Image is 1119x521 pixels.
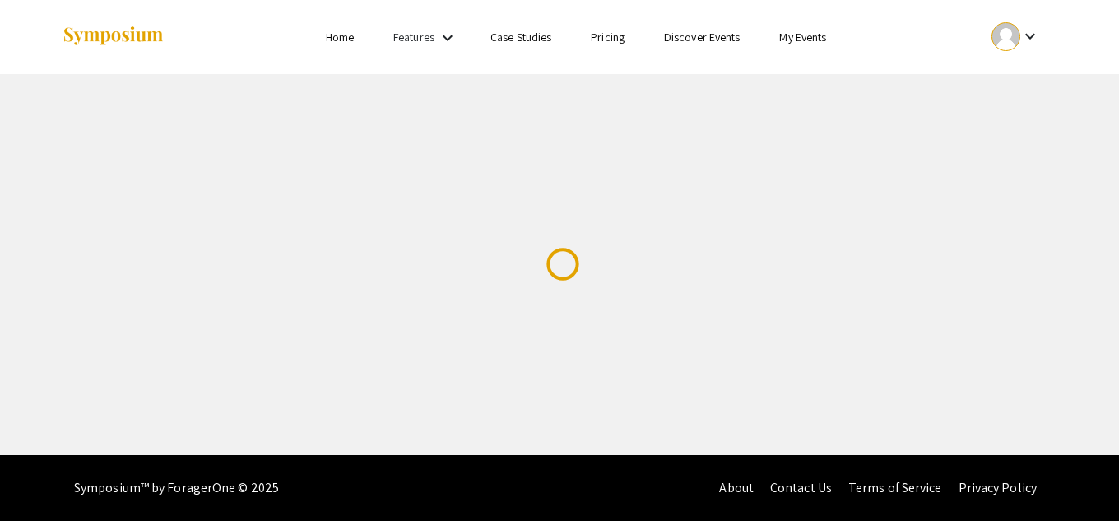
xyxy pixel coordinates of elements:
[591,30,625,44] a: Pricing
[326,30,354,44] a: Home
[62,26,165,48] img: Symposium by ForagerOne
[779,30,826,44] a: My Events
[848,479,942,496] a: Terms of Service
[74,455,279,521] div: Symposium™ by ForagerOne © 2025
[1020,26,1040,46] mat-icon: Expand account dropdown
[974,18,1057,55] button: Expand account dropdown
[959,479,1037,496] a: Privacy Policy
[438,28,457,48] mat-icon: Expand Features list
[490,30,551,44] a: Case Studies
[393,30,434,44] a: Features
[719,479,754,496] a: About
[770,479,832,496] a: Contact Us
[664,30,741,44] a: Discover Events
